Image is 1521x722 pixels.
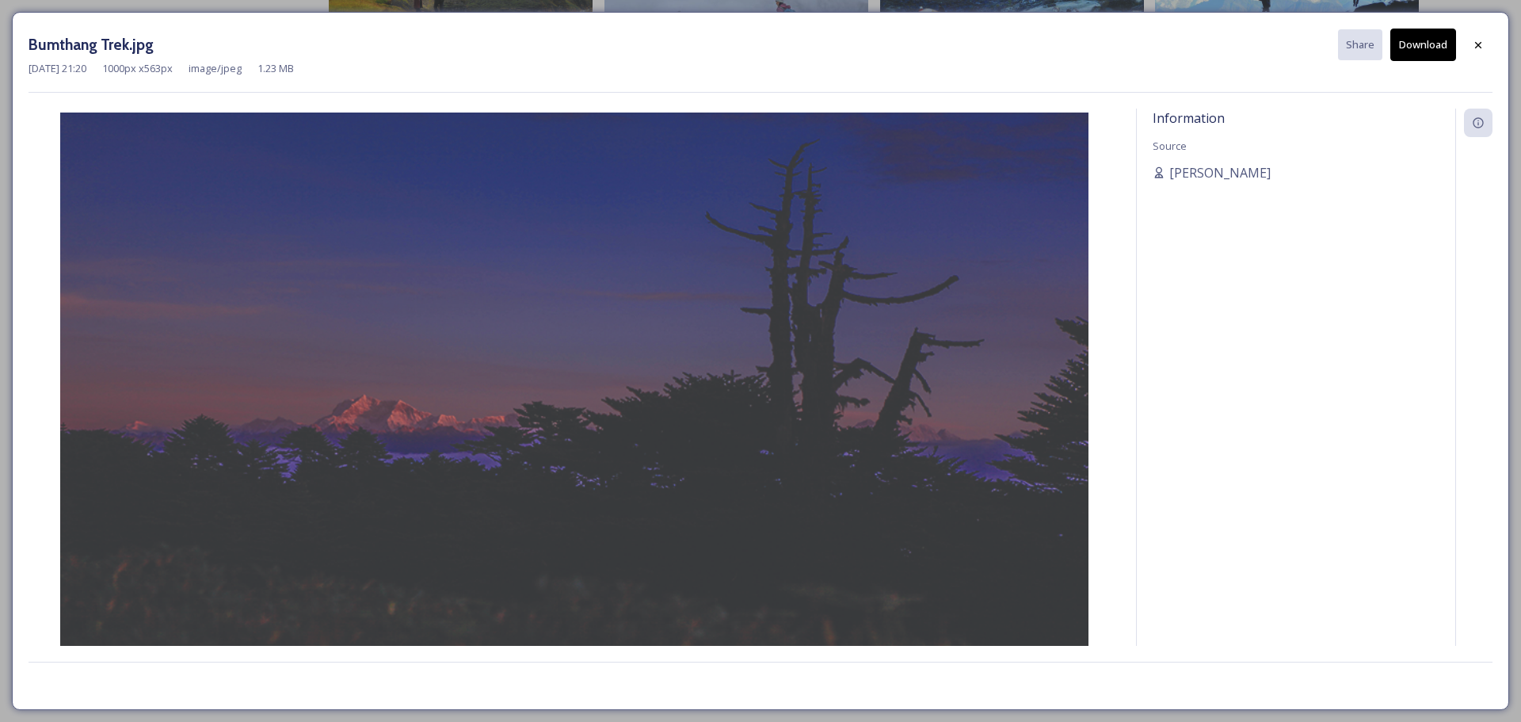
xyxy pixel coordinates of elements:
[257,61,294,76] span: 1.23 MB
[102,61,173,76] span: 1000 px x 563 px
[1153,139,1187,153] span: Source
[1338,29,1382,60] button: Share
[1153,109,1225,127] span: Information
[189,61,242,76] span: image/jpeg
[1169,163,1271,182] span: [PERSON_NAME]
[29,113,1120,692] img: Bumthang%20Trek.jpg
[29,61,86,76] span: [DATE] 21:20
[29,33,154,56] h3: Bumthang Trek.jpg
[1390,29,1456,61] button: Download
